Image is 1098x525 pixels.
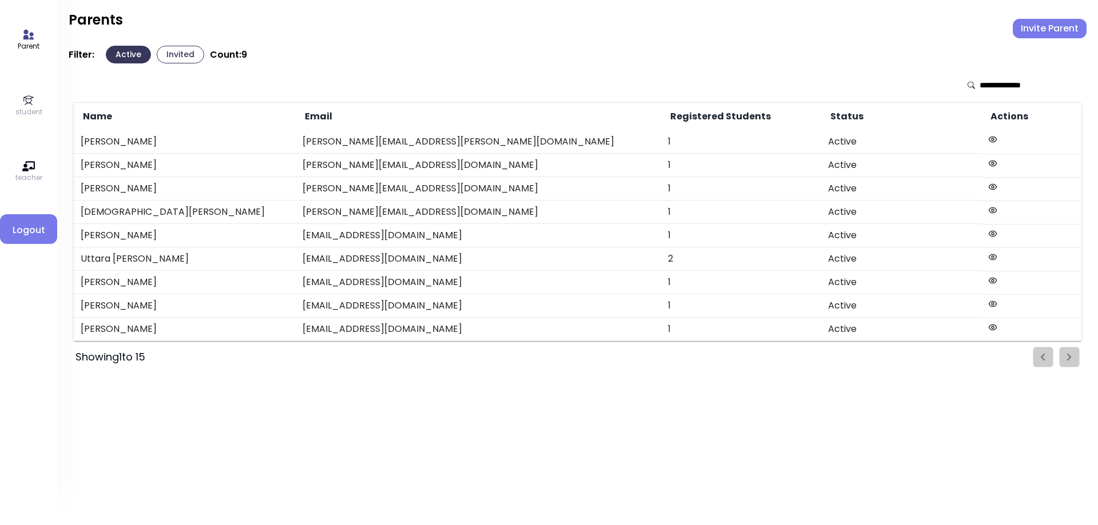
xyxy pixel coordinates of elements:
td: [PERSON_NAME] [74,130,296,154]
td: 1 [661,154,821,177]
td: [PERSON_NAME] [74,318,296,341]
td: 2 [661,247,821,271]
td: Active [821,294,981,318]
td: [PERSON_NAME][EMAIL_ADDRESS][DOMAIN_NAME] [296,201,661,224]
td: Active [821,201,981,224]
td: [EMAIL_ADDRESS][DOMAIN_NAME] [296,247,661,271]
a: Parent [18,29,39,51]
td: [PERSON_NAME][EMAIL_ADDRESS][PERSON_NAME][DOMAIN_NAME] [296,130,661,154]
span: Registered Students [668,110,771,123]
td: 1 [661,177,821,201]
td: Active [821,271,981,294]
button: Active [106,46,151,63]
td: Active [821,318,981,341]
span: Status [828,110,864,123]
td: [EMAIL_ADDRESS][DOMAIN_NAME] [296,224,661,247]
td: 1 [661,318,821,341]
td: [PERSON_NAME] [74,294,296,318]
td: Uttara [PERSON_NAME] [74,247,296,271]
p: Parent [18,41,39,51]
td: [PERSON_NAME] [74,154,296,177]
span: Logout [9,223,48,237]
td: Active [821,177,981,201]
span: Actions [988,110,1028,123]
button: Invited [157,46,204,63]
td: Active [821,247,981,271]
td: [DEMOGRAPHIC_DATA][PERSON_NAME] [74,201,296,224]
p: teacher [15,173,42,183]
td: [PERSON_NAME] [74,271,296,294]
h2: Parents [69,11,123,29]
td: [EMAIL_ADDRESS][DOMAIN_NAME] [296,318,661,341]
td: [PERSON_NAME] [74,224,296,247]
ul: Pagination [1033,347,1080,367]
td: [PERSON_NAME][EMAIL_ADDRESS][DOMAIN_NAME] [296,154,661,177]
td: Active [821,224,981,247]
span: Name [81,110,112,123]
td: 1 [661,294,821,318]
span: Email [303,110,332,123]
td: [EMAIL_ADDRESS][DOMAIN_NAME] [296,294,661,318]
p: Filter: [69,49,94,61]
td: [EMAIL_ADDRESS][DOMAIN_NAME] [296,271,661,294]
td: 1 [661,130,821,154]
td: 1 [661,201,821,224]
td: 1 [661,271,821,294]
td: Active [821,154,981,177]
a: student [15,94,42,117]
p: Count: 9 [210,49,247,61]
div: Showing 1 to 15 [75,349,145,365]
a: teacher [15,160,42,183]
button: Invite Parent [1013,19,1087,38]
td: Active [821,130,981,154]
p: student [15,107,42,117]
td: [PERSON_NAME] [74,177,296,201]
td: 1 [661,224,821,247]
td: [PERSON_NAME][EMAIL_ADDRESS][DOMAIN_NAME] [296,177,661,201]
